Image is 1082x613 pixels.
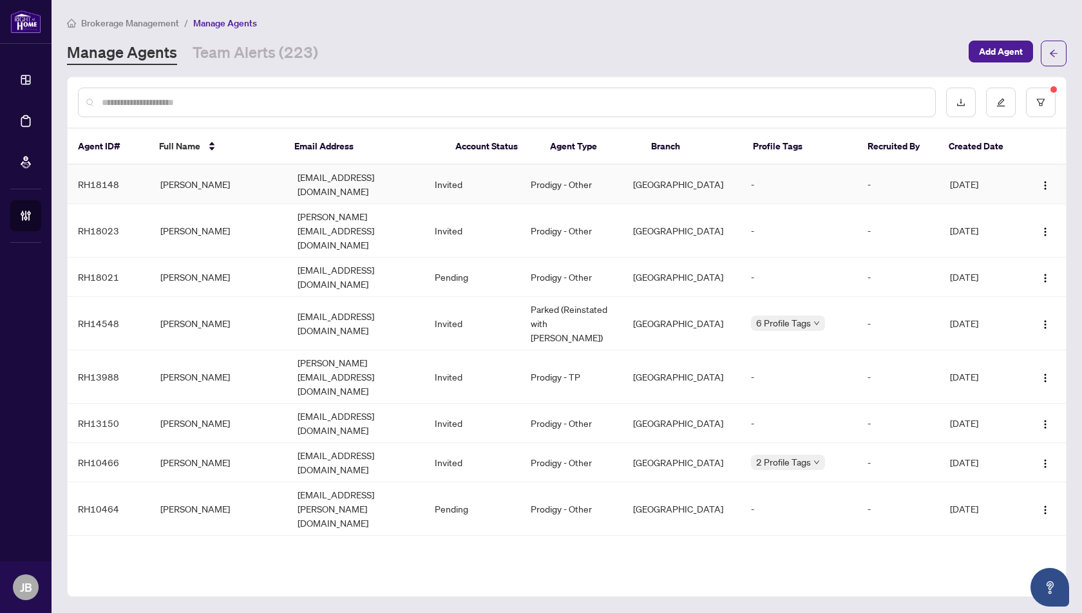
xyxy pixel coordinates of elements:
td: RH10466 [68,443,150,482]
td: [DATE] [940,482,1022,536]
td: Invited [424,350,520,404]
span: Brokerage Management [81,17,179,29]
td: [EMAIL_ADDRESS][PERSON_NAME][DOMAIN_NAME] [287,536,424,589]
td: Prodigy - Other [520,482,623,536]
td: [EMAIL_ADDRESS][DOMAIN_NAME] [287,165,424,204]
td: [DATE] [940,258,1022,297]
img: Logo [1040,505,1050,515]
td: [EMAIL_ADDRESS][DOMAIN_NAME] [287,258,424,297]
td: [EMAIL_ADDRESS][DOMAIN_NAME] [287,297,424,350]
img: logo [10,10,41,33]
td: Prodigy - Other [520,443,623,482]
td: Prodigy - Other [520,258,623,297]
th: Agent ID# [68,129,149,165]
button: Add Agent [969,41,1033,62]
a: Team Alerts (223) [193,42,318,65]
button: Logo [1035,174,1056,194]
td: [PERSON_NAME] [150,297,287,350]
td: - [857,204,940,258]
td: [GEOGRAPHIC_DATA] [623,536,741,589]
td: RH14548 [68,297,150,350]
span: 6 Profile Tags [756,316,811,330]
img: Logo [1040,458,1050,469]
td: [DATE] [940,204,1022,258]
td: RH18021 [68,258,150,297]
td: Transfer [520,536,623,589]
img: Logo [1040,373,1050,383]
td: Prodigy - Other [520,204,623,258]
td: [GEOGRAPHIC_DATA] [623,404,741,443]
td: [PERSON_NAME] [150,404,287,443]
td: RH10464 [68,482,150,536]
span: Add Agent [979,41,1023,62]
button: Logo [1035,220,1056,241]
img: Logo [1040,319,1050,330]
td: [DATE] [940,350,1022,404]
td: - [741,165,857,204]
td: - [857,482,940,536]
span: home [67,19,76,28]
td: - [857,258,940,297]
button: Logo [1035,313,1056,334]
span: edit [996,98,1005,107]
td: [EMAIL_ADDRESS][DOMAIN_NAME] [287,404,424,443]
button: Logo [1035,267,1056,287]
td: - [857,443,940,482]
td: - [857,350,940,404]
td: - [741,350,857,404]
th: Agent Type [540,129,641,165]
button: edit [986,88,1016,117]
th: Full Name [149,129,284,165]
button: filter [1026,88,1056,117]
td: Prodigy - TP [520,350,623,404]
td: Prodigy - Other [520,404,623,443]
td: Invited [424,404,520,443]
td: RH18023 [68,204,150,258]
td: Prodigy - Other [520,165,623,204]
td: [GEOGRAPHIC_DATA] [623,165,741,204]
span: download [956,98,965,107]
td: Parked (Reinstated with [PERSON_NAME]) [520,297,623,350]
button: Logo [1035,498,1056,519]
th: Account Status [445,129,540,165]
td: - [857,165,940,204]
td: - [741,204,857,258]
img: Logo [1040,273,1050,283]
span: Manage Agents [193,17,257,29]
td: [GEOGRAPHIC_DATA] [623,258,741,297]
img: Logo [1040,180,1050,191]
li: / [184,15,188,30]
td: [DATE] [940,297,1022,350]
span: arrow-left [1049,49,1058,58]
span: filter [1036,98,1045,107]
td: [PERSON_NAME] [150,165,287,204]
td: [GEOGRAPHIC_DATA] [623,297,741,350]
td: [DATE] [940,404,1022,443]
td: [PERSON_NAME] [150,204,287,258]
td: - [857,404,940,443]
button: Logo [1035,452,1056,473]
td: [PERSON_NAME][EMAIL_ADDRESS][DOMAIN_NAME] [287,204,424,258]
td: Invited [424,536,520,589]
th: Profile Tags [743,129,857,165]
button: Open asap [1030,568,1069,607]
td: [EMAIL_ADDRESS][DOMAIN_NAME] [287,443,424,482]
td: Pending [424,482,520,536]
td: [PERSON_NAME] [150,443,287,482]
img: Logo [1040,419,1050,429]
td: [PERSON_NAME] [150,482,287,536]
a: Manage Agents [67,42,177,65]
td: Transfer [741,536,857,589]
td: [DATE] [940,443,1022,482]
td: [PERSON_NAME] [150,536,287,589]
td: - [741,482,857,536]
td: [EMAIL_ADDRESS][PERSON_NAME][DOMAIN_NAME] [287,482,424,536]
td: [GEOGRAPHIC_DATA] [623,350,741,404]
td: [PERSON_NAME][EMAIL_ADDRESS][DOMAIN_NAME] [287,350,424,404]
td: - [741,258,857,297]
span: 2 Profile Tags [756,455,811,469]
button: Logo [1035,366,1056,387]
td: Invited [424,443,520,482]
th: Created Date [938,129,1020,165]
td: Invited [424,297,520,350]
